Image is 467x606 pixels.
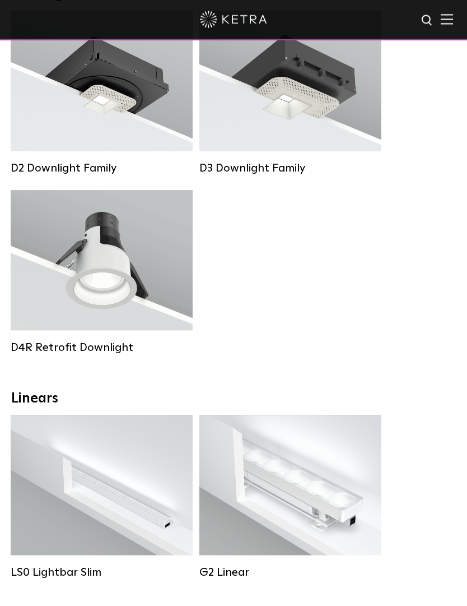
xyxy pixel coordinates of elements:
a: LS0 Lightbar Slim Lumen Output:200 / 350Colors:White / BlackControl:X96 Controller [11,415,193,578]
a: G2 Linear Lumen Output:400 / 700 / 1000Colors:WhiteBeam Angles:Flood / [GEOGRAPHIC_DATA] / Narrow... [199,415,381,578]
div: D3 Downlight Family [199,161,381,175]
a: D4R Retrofit Downlight Lumen Output:800Colors:White / BlackBeam Angles:15° / 25° / 40° / 60°Watta... [11,191,193,353]
a: D2 Downlight Family Lumen Output:1200Colors:White / Black / Gloss Black / Silver / Bronze / Silve... [11,11,193,174]
img: ketra-logo-2019-white [200,11,267,28]
div: Linears [11,391,456,407]
div: G2 Linear [199,566,381,579]
div: LS0 Lightbar Slim [11,566,193,579]
div: D4R Retrofit Downlight [11,341,193,354]
img: search icon [421,14,435,28]
img: Hamburger%20Nav.svg [441,14,453,25]
a: D3 Downlight Family Lumen Output:700 / 900 / 1100Colors:White / Black / Silver / Bronze / Paintab... [199,11,381,174]
div: D2 Downlight Family [11,161,193,175]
